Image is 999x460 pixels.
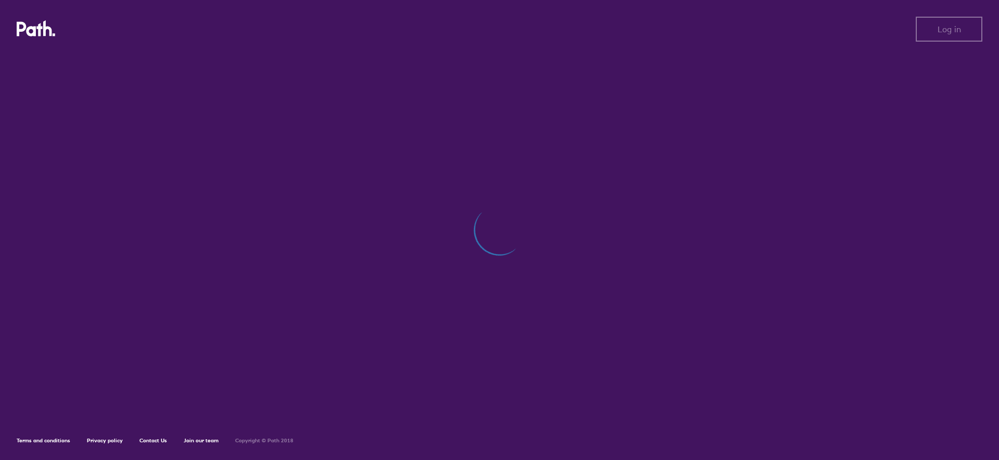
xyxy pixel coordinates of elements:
a: Terms and conditions [17,437,70,444]
a: Join our team [184,437,219,444]
a: Contact Us [139,437,167,444]
button: Log in [916,17,982,42]
h6: Copyright © Path 2018 [235,438,293,444]
a: Privacy policy [87,437,123,444]
span: Log in [938,24,961,34]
